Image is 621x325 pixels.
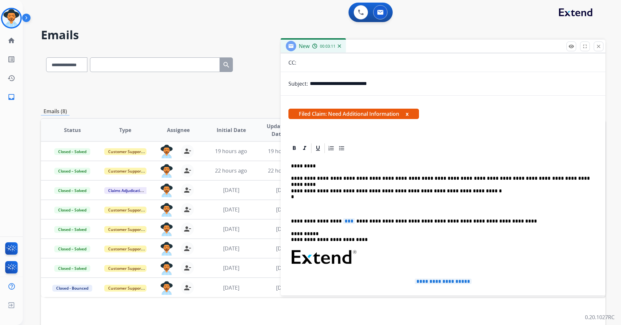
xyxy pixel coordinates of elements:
div: Bold [289,143,299,153]
span: 00:03:11 [320,44,336,49]
span: 19 hours ago [268,148,300,155]
span: Initial Date [217,126,246,134]
span: [DATE] [223,206,239,213]
span: Customer Support [104,246,146,252]
img: agent-avatar [160,184,173,197]
mat-icon: inbox [7,93,15,101]
span: [DATE] [276,206,292,213]
span: [DATE] [223,264,239,271]
span: [DATE] [276,245,292,252]
span: Customer Support [104,285,146,292]
span: [DATE] [223,187,239,194]
span: New [299,42,310,50]
mat-icon: person_remove [184,147,191,155]
span: Status [64,126,81,134]
div: Italic [300,143,310,153]
button: x [406,110,409,118]
span: Claims Adjudication [104,187,149,194]
mat-icon: person_remove [184,167,191,175]
mat-icon: person_remove [184,264,191,272]
h2: Emails [41,29,605,42]
span: [DATE] [223,245,239,252]
span: Assignee [167,126,190,134]
span: Closed – Solved [54,168,90,175]
img: agent-avatar [160,145,173,158]
span: 22 hours ago [215,167,247,174]
p: 0.20.1027RC [585,313,615,321]
span: Updated Date [263,122,292,138]
mat-icon: history [7,74,15,82]
span: 22 hours ago [268,167,300,174]
span: Closed - Bounced [52,285,92,292]
img: agent-avatar [160,223,173,236]
mat-icon: person_remove [184,206,191,213]
img: avatar [2,9,20,27]
span: Filed Claim: Need Additional Information [288,109,419,119]
span: Customer Support [104,207,146,213]
div: Underline [313,143,323,153]
span: Type [119,126,131,134]
span: Closed – Solved [54,207,90,213]
span: Customer Support [104,265,146,272]
mat-icon: remove_red_eye [568,43,574,49]
span: Closed – Solved [54,148,90,155]
span: [DATE] [276,284,292,291]
img: agent-avatar [160,164,173,178]
img: agent-avatar [160,261,173,275]
mat-icon: home [7,37,15,44]
img: agent-avatar [160,281,173,295]
p: CC: [288,59,296,66]
span: [DATE] [223,284,239,291]
span: Customer Support [104,168,146,175]
span: Customer Support [104,226,146,233]
mat-icon: fullscreen [582,43,588,49]
mat-icon: person_remove [184,186,191,194]
mat-icon: person_remove [184,225,191,233]
span: Closed – Solved [54,187,90,194]
div: Bullet List [337,143,347,153]
span: Customer Support [104,148,146,155]
span: [DATE] [276,264,292,271]
mat-icon: list_alt [7,55,15,63]
div: Ordered List [326,143,336,153]
mat-icon: person_remove [184,284,191,292]
mat-icon: search [222,61,230,69]
mat-icon: close [596,43,602,49]
p: Subject: [288,80,308,88]
span: 19 hours ago [215,148,247,155]
span: [DATE] [223,225,239,233]
span: [DATE] [276,187,292,194]
span: Closed – Solved [54,265,90,272]
p: Emails (8) [41,107,70,115]
mat-icon: person_remove [184,245,191,252]
img: agent-avatar [160,203,173,217]
img: agent-avatar [160,242,173,256]
span: Closed – Solved [54,226,90,233]
span: Closed – Solved [54,246,90,252]
span: [DATE] [276,225,292,233]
